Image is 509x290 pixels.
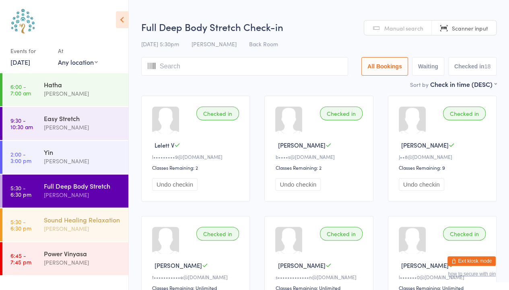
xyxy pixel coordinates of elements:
div: At [58,44,98,58]
a: 6:00 -7:00 amHatha[PERSON_NAME] [2,73,128,106]
div: Classes Remaining: 2 [152,164,241,171]
div: Checked in [196,107,239,120]
div: J••8@[DOMAIN_NAME] [399,153,488,160]
button: how to secure with pin [448,271,496,277]
time: 5:30 - 6:30 pm [10,185,31,197]
div: Checked in [320,107,363,120]
div: Any location [58,58,98,66]
span: Back Room [249,40,278,48]
div: l•••••••0@[DOMAIN_NAME] [399,274,488,280]
button: Checked in18 [448,57,497,76]
div: t•••••••••••e@[DOMAIN_NAME] [152,274,241,280]
button: Undo checkin [275,178,321,191]
div: l•••••••••9@[DOMAIN_NAME] [152,153,241,160]
time: 6:00 - 7:00 am [10,83,31,96]
h2: Full Deep Body Stretch Check-in [141,20,497,33]
div: Easy Stretch [44,114,122,123]
span: [PERSON_NAME] [192,40,237,48]
span: [DATE] 5:30pm [141,40,179,48]
div: Check in time (DESC) [430,80,497,88]
div: Hatha [44,80,122,89]
time: 2:00 - 3:00 pm [10,151,31,164]
button: All Bookings [361,57,408,76]
span: [PERSON_NAME] [278,141,325,149]
span: [PERSON_NAME] [278,261,325,269]
div: Events for [10,44,50,58]
span: [PERSON_NAME] [155,261,202,269]
div: Classes Remaining: 2 [275,164,365,171]
a: 9:30 -10:30 amEasy Stretch[PERSON_NAME] [2,107,128,140]
a: 5:30 -6:30 pmSound Healing Relaxation[PERSON_NAME] [2,208,128,241]
div: s•••••••••••••n@[DOMAIN_NAME] [275,274,365,280]
span: Lelett V [155,141,174,149]
div: [PERSON_NAME] [44,156,122,166]
div: Checked in [443,227,486,241]
div: Classes Remaining: 9 [399,164,488,171]
label: Sort by [410,80,429,88]
input: Search [141,57,348,76]
div: [PERSON_NAME] [44,224,122,233]
span: Manual search [384,24,423,32]
a: 5:30 -6:30 pmFull Deep Body Stretch[PERSON_NAME] [2,175,128,208]
div: Checked in [320,227,363,241]
span: [PERSON_NAME] [401,141,449,149]
button: Undo checkin [152,178,198,191]
div: [PERSON_NAME] [44,258,122,267]
div: Checked in [196,227,239,241]
time: 5:30 - 6:30 pm [10,218,31,231]
span: Scanner input [452,24,488,32]
a: 6:45 -7:45 pmPower Vinyasa[PERSON_NAME] [2,242,128,275]
div: Checked in [443,107,486,120]
div: Full Deep Body Stretch [44,181,122,190]
button: Undo checkin [399,178,444,191]
span: [PERSON_NAME] [401,261,449,269]
time: 9:30 - 10:30 am [10,117,33,130]
div: [PERSON_NAME] [44,89,122,98]
div: [PERSON_NAME] [44,190,122,200]
div: Yin [44,148,122,156]
div: [PERSON_NAME] [44,123,122,132]
time: 6:45 - 7:45 pm [10,252,31,265]
button: Exit kiosk mode [447,256,496,266]
div: b••••s@[DOMAIN_NAME] [275,153,365,160]
button: Waiting [412,57,444,76]
div: Sound Healing Relaxation [44,215,122,224]
a: [DATE] [10,58,30,66]
div: Power Vinyasa [44,249,122,258]
a: 2:00 -3:00 pmYin[PERSON_NAME] [2,141,128,174]
img: Australian School of Meditation & Yoga [8,6,38,36]
div: 18 [484,63,490,70]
